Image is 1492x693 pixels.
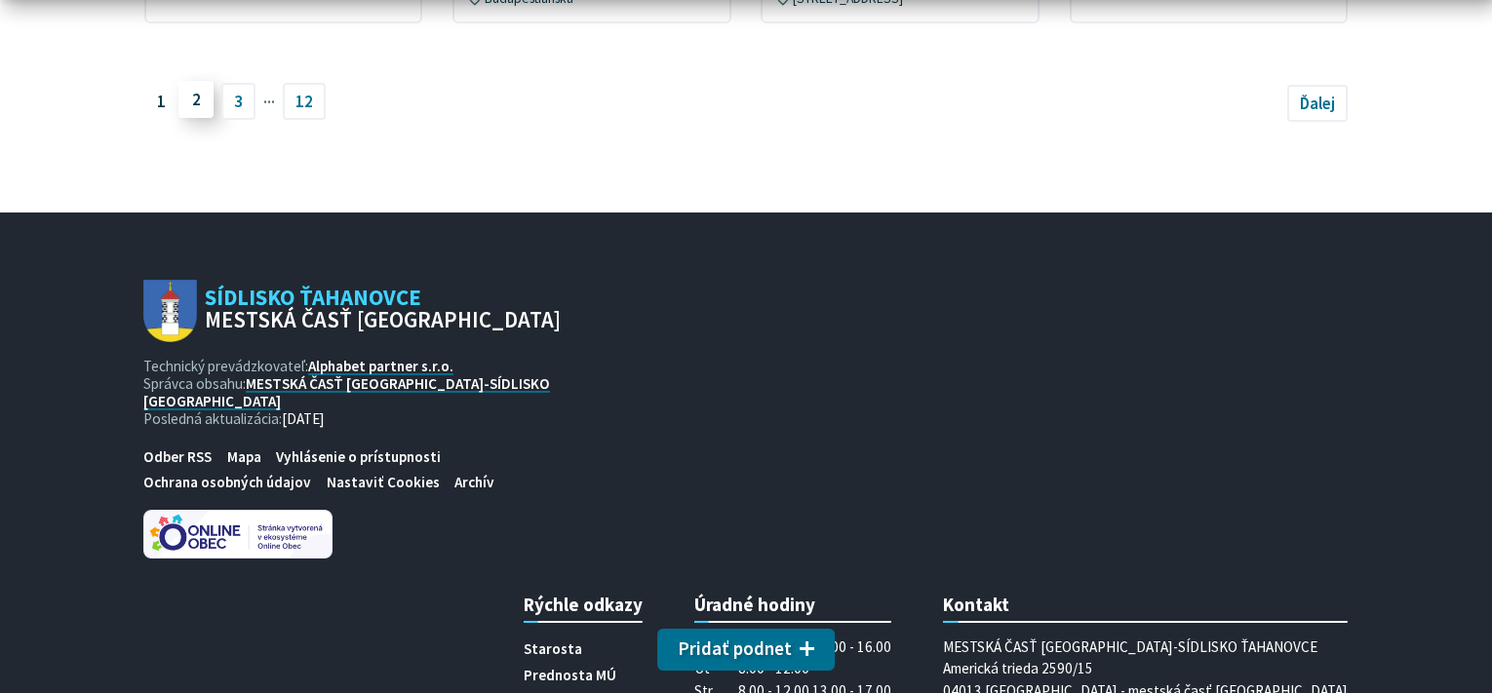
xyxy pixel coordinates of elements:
[144,83,179,120] span: 1
[137,469,319,495] a: Ochrana osobných údajov
[694,593,892,622] h3: Úradné hodiny
[308,357,453,375] a: Alphabet partner s.r.o.
[524,636,582,663] a: Starosta
[197,287,561,331] span: Sídlisko Ťahanovce
[319,469,447,495] a: Nastaviť Cookies
[221,83,256,120] a: 3
[524,593,643,622] h3: Rýchle odkazy
[268,443,448,470] a: Vyhlásenie o prístupnosti
[143,280,561,343] a: Logo Sídlisko Ťahanovce, prejsť na domovskú stránku.
[137,443,219,470] a: Odber RSS
[143,280,197,343] img: Prejsť na domovskú stránku
[524,662,616,688] a: Prednosta MÚ
[678,637,792,660] span: Pridať podnet
[263,85,275,118] span: ···
[943,593,1348,622] h3: Kontakt
[1300,93,1335,114] span: Ďalej
[205,309,561,331] span: Mestská časť [GEOGRAPHIC_DATA]
[283,83,327,120] a: 12
[143,374,550,410] a: MESTSKÁ ČASŤ [GEOGRAPHIC_DATA]-SÍDLISKO [GEOGRAPHIC_DATA]
[657,629,835,672] button: Pridať podnet
[282,409,325,428] span: [DATE]
[1287,85,1349,122] a: Ďalej
[178,81,214,118] a: 2
[143,358,561,429] p: Technický prevádzkovateľ: Správca obsahu: Posledná aktualizácia:
[219,443,268,470] a: Mapa
[143,510,333,558] img: Projekt Online Obec
[447,469,501,495] a: Archív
